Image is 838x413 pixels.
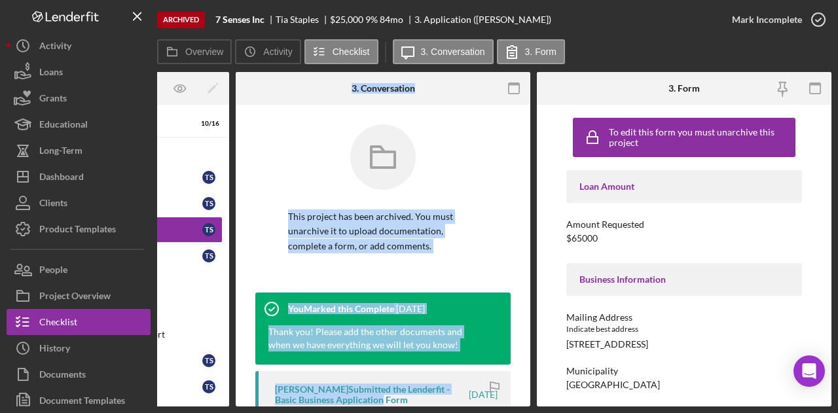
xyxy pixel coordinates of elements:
div: 9 % [365,14,378,25]
div: T S [202,354,215,367]
button: 3. Form [497,39,565,64]
div: You Marked this Complete [288,304,394,314]
div: Municipality [566,366,802,376]
div: [GEOGRAPHIC_DATA] [566,380,660,390]
div: Grants [39,85,67,115]
div: 10 / 16 [196,120,219,128]
div: Mailing Address [566,312,802,323]
div: Checklist [39,309,77,338]
button: Grants [7,85,151,111]
div: Amount Requested [566,219,802,230]
label: Checklist [333,46,370,57]
div: [STREET_ADDRESS] [566,339,648,350]
div: Tia Staples [276,14,330,25]
div: Business Information [579,274,789,285]
div: Dashboard [39,164,84,193]
label: Overview [185,46,223,57]
button: Checklist [304,39,378,64]
div: $65000 [566,233,598,243]
button: Checklist [7,309,151,335]
div: Long-Term [39,137,82,167]
div: Product Templates [39,216,116,245]
div: Indicate best address [566,323,802,336]
div: To edit this form you must unarchive this project [609,127,792,148]
button: Mark Incomplete [719,7,831,33]
time: 2024-02-08 18:31 [396,304,425,314]
button: Documents [7,361,151,387]
div: Mark Incomplete [732,7,802,33]
div: T S [202,380,215,393]
button: Product Templates [7,216,151,242]
div: People [39,257,67,286]
button: Project Overview [7,283,151,309]
div: T S [202,223,215,236]
div: Documents [39,361,86,391]
div: T S [202,171,215,184]
div: T S [202,249,215,262]
button: Activity [235,39,301,64]
span: $25,000 [330,14,363,25]
button: Long-Term [7,137,151,164]
button: Loans [7,59,151,85]
time: 2024-02-06 17:09 [469,389,498,400]
div: Loans [39,59,63,88]
div: Loan Amount [579,181,789,192]
button: Clients [7,190,151,216]
div: Archived [157,12,205,28]
button: Activity [7,33,151,59]
label: 3. Form [525,46,556,57]
button: People [7,257,151,283]
div: [PERSON_NAME] Submitted the Lenderfit - Basic Business Application Form [275,384,467,405]
b: 7 Senses Inc [215,14,264,25]
div: Open Intercom Messenger [793,355,825,387]
div: T S [202,197,215,210]
button: Educational [7,111,151,137]
div: Educational [39,111,88,141]
p: This project has been archived. You must unarchive it to upload documentation, complete a form, o... [288,209,478,253]
button: History [7,335,151,361]
label: 3. Conversation [421,46,485,57]
div: 3. Application ([PERSON_NAME]) [414,14,551,25]
div: Clients [39,190,67,219]
button: Dashboard [7,164,151,190]
div: 84 mo [380,14,403,25]
div: Project Overview [39,283,111,312]
div: History [39,335,70,365]
div: Activity [39,33,71,62]
div: 3. Form [668,83,700,94]
button: Overview [157,39,232,64]
label: Activity [263,46,292,57]
div: Thank you! Please add the other documents and when we have everything we will let you know! [268,325,484,351]
button: 3. Conversation [393,39,494,64]
div: 3. Conversation [352,83,415,94]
